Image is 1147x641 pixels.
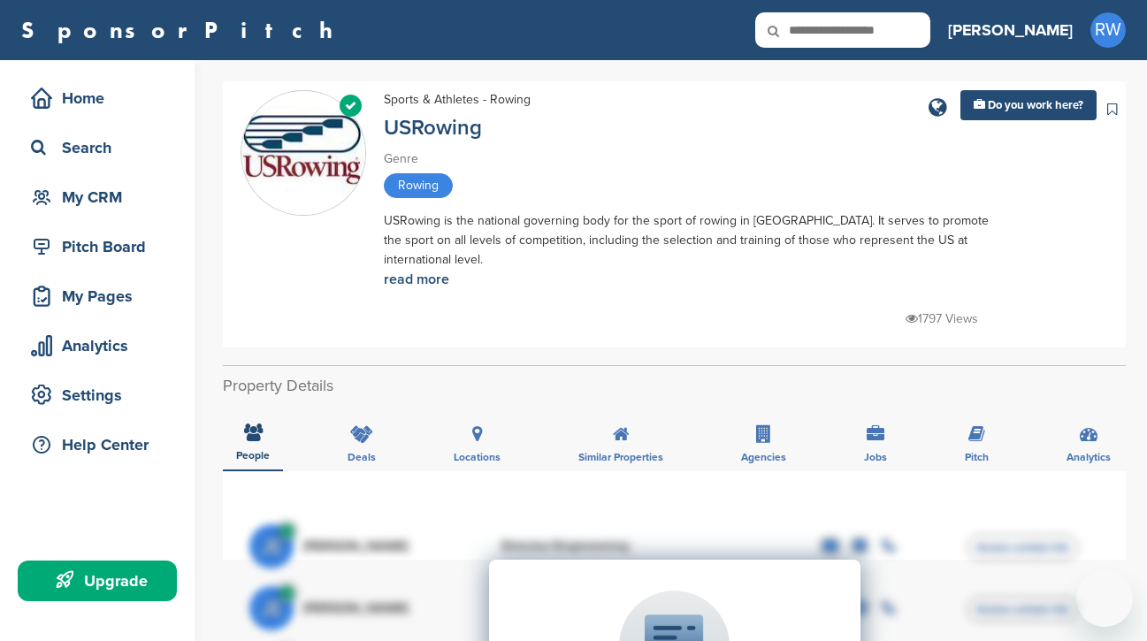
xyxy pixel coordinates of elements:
[236,450,270,461] span: People
[18,127,177,168] a: Search
[1076,570,1133,627] iframe: Button to launch messaging window
[27,429,177,461] div: Help Center
[21,19,344,42] a: SponsorPitch
[864,452,887,462] span: Jobs
[741,452,786,462] span: Agencies
[384,90,531,110] div: Sports & Athletes - Rowing
[27,82,177,114] div: Home
[384,271,449,288] a: read more
[384,149,1003,169] div: Genre
[18,325,177,366] a: Analytics
[18,276,177,317] a: My Pages
[27,565,177,597] div: Upgrade
[906,308,978,330] p: 1797 Views
[348,452,376,462] span: Deals
[948,18,1073,42] h3: [PERSON_NAME]
[223,374,1126,398] h2: Property Details
[578,452,663,462] span: Similar Properties
[18,561,177,601] a: Upgrade
[241,92,365,216] img: Sponsorpitch & USRowing
[1090,12,1126,48] span: RW
[27,280,177,312] div: My Pages
[18,375,177,416] a: Settings
[27,181,177,213] div: My CRM
[454,452,501,462] span: Locations
[384,211,1003,290] div: USRowing is the national governing body for the sport of rowing in [GEOGRAPHIC_DATA]. It serves t...
[1067,452,1111,462] span: Analytics
[965,452,989,462] span: Pitch
[18,78,177,118] a: Home
[27,231,177,263] div: Pitch Board
[948,11,1073,50] a: [PERSON_NAME]
[18,177,177,217] a: My CRM
[988,98,1083,112] span: Do you work here?
[27,132,177,164] div: Search
[18,424,177,465] a: Help Center
[384,173,453,198] span: Rowing
[384,115,482,141] a: USRowing
[27,330,177,362] div: Analytics
[27,379,177,411] div: Settings
[18,226,177,267] a: Pitch Board
[960,90,1097,120] a: Do you work here?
